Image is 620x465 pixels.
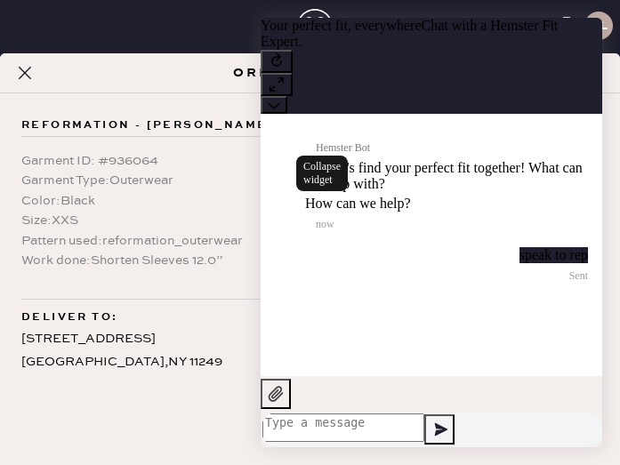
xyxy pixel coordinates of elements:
div: Work done : Shorten Sleeves 12.0” [21,251,599,270]
div: Hi! Let's find your perfect fit together! What can we help with? [62,160,345,192]
div: [STREET_ADDRESS] [GEOGRAPHIC_DATA] , NY 11249 [21,328,599,373]
svg: Add Attachment [24,385,42,403]
div: Color : Black [21,191,599,211]
svg: Close Chat [25,99,37,111]
svg: Send Message [189,421,207,438]
span: Chat with a Hemster Fit Expert. [18,18,315,49]
span: Sent [326,270,345,281]
div: Garment ID : # 936064 [21,151,599,171]
div: Collapse widget [53,156,105,191]
span: Your perfect fit, everywhere [18,18,179,33]
div: speak to rep [277,247,345,263]
svg: Expand window [25,76,43,93]
div: How can we help? [62,196,345,212]
span: Reformation - [PERSON_NAME] Coat Black [21,115,374,136]
span: now [73,219,345,229]
svg: restart [25,52,43,70]
span: Deliver to: [21,307,117,328]
div: Garment Type : Outerwear [21,171,599,190]
span: Hemster Bot [73,142,345,153]
div: Pattern used : reformation_outerwear [21,231,599,251]
div: Size : XXS [21,211,599,230]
